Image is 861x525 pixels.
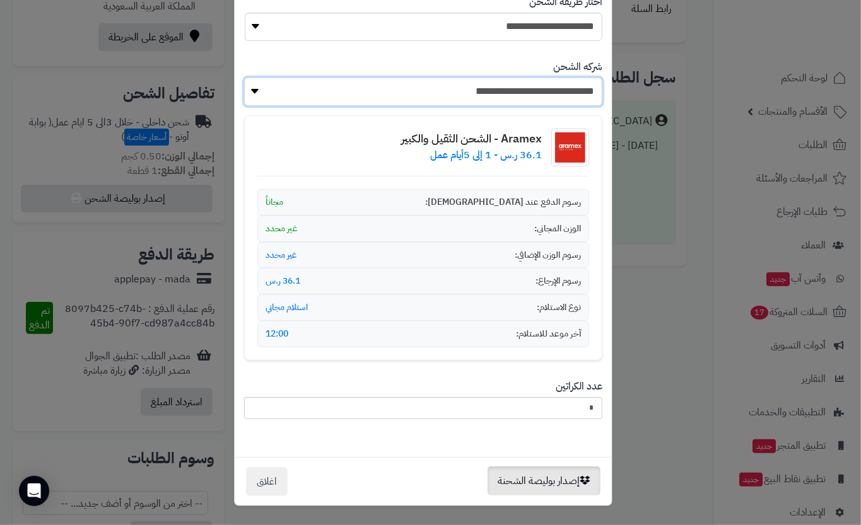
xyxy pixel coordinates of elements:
[556,379,602,394] label: عدد الكراتين
[266,328,288,340] span: 12:00
[401,148,542,163] p: 36.1 ر.س - 1 إلى 5أيام عمل
[401,132,542,145] h4: Aramex - الشحن الثقيل والكبير
[515,249,581,262] span: رسوم الوزن الإضافي:
[551,129,589,166] img: شعار شركة الشحن
[425,196,581,209] span: رسوم الدفع عند [DEMOGRAPHIC_DATA]:
[537,301,581,314] span: نوع الاستلام:
[536,275,581,287] span: رسوم الإرجاع:
[19,476,49,506] div: Open Intercom Messenger
[534,222,581,235] span: الوزن المجاني:
[266,301,308,314] span: استلام مجاني
[266,222,298,235] span: غير محدد
[488,466,600,495] button: إصدار بوليصة الشحنة
[246,467,288,496] button: اغلاق
[553,60,602,74] label: شركه الشحن
[516,328,581,340] span: آخر موعد للاستلام:
[266,275,300,287] span: 36.1 ر.س
[266,249,296,262] span: غير محدد
[266,196,283,209] span: مجاناً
